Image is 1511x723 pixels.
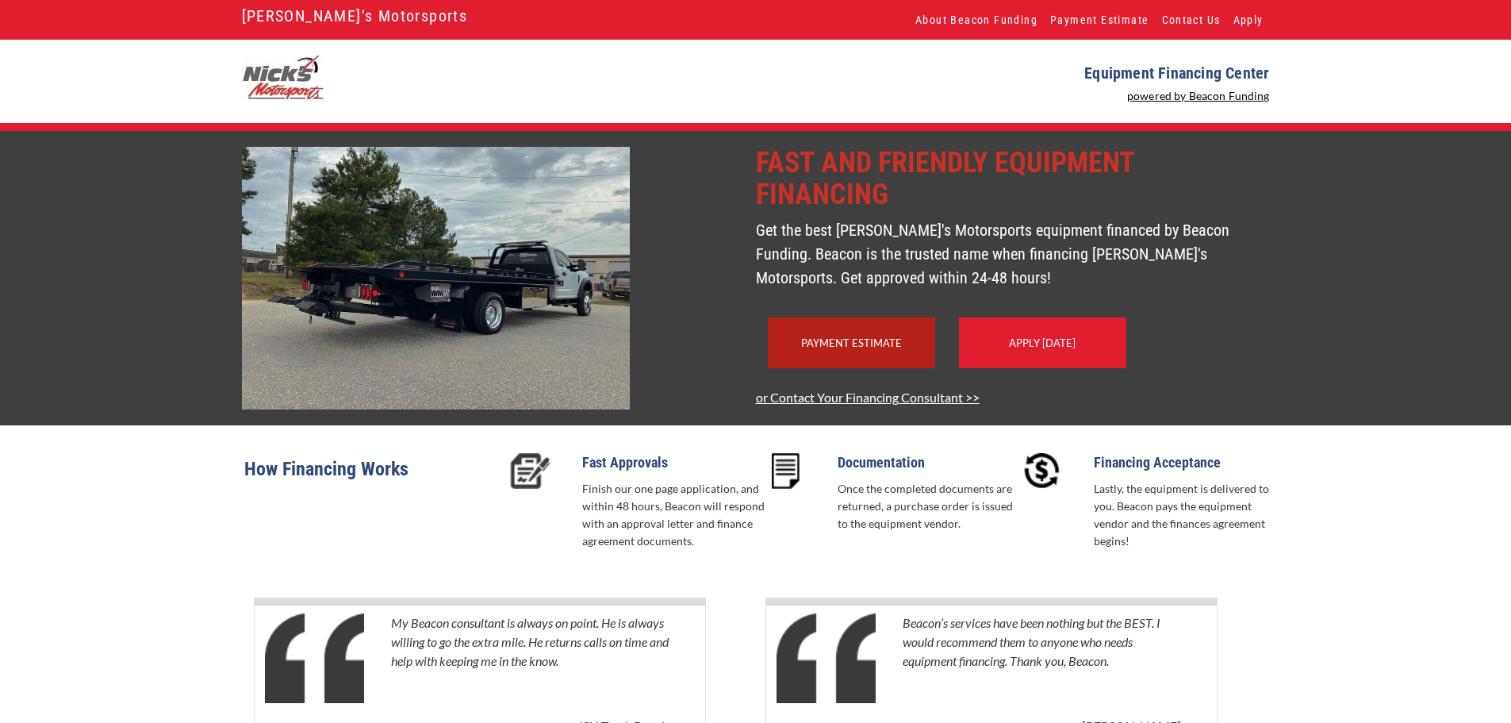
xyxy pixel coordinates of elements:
p: Beacon’s services have been nothing but the BEST. I would recommend them to anyone who needs equi... [903,613,1181,709]
p: Finish our one page application, and within 48 hours, Beacon will respond with an approval letter... [582,480,765,550]
img: accept-icon.PNG [1024,453,1060,489]
p: Fast Approvals [582,453,765,472]
img: nicks-tow-truck.jpg [242,147,630,410]
a: or Contact Your Financing Consultant >> [756,390,980,405]
a: [PERSON_NAME]'s Motorsports [242,2,468,29]
p: Financing Acceptance [1094,453,1277,472]
p: How Financing Works [244,453,500,505]
p: My Beacon consultant is always on point. He is always willing to go the extra mile. He returns ca... [391,613,669,709]
a: powered by Beacon Funding [1127,89,1270,102]
p: Documentation [838,453,1021,472]
p: Get the best [PERSON_NAME]'s Motorsports equipment financed by Beacon Funding. Beacon is the trus... [756,218,1270,290]
a: Apply [DATE] [1009,337,1076,349]
p: Once the completed documents are returned, a purchase order is issued to the equipment vendor. [838,480,1021,533]
p: Fast and Friendly Equipment Financing [756,147,1270,210]
img: nicks-logo.jpg [242,56,324,99]
p: Equipment Financing Center [765,63,1270,83]
img: Quotes [265,613,364,703]
img: Quotes [777,613,876,703]
a: Payment Estimate [801,337,902,349]
p: Lastly, the equipment is delivered to you. Beacon pays the equipment vendor and the finances agre... [1094,480,1277,550]
img: approval-icon.PNG [510,453,550,489]
img: docs-icon.PNG [772,453,800,489]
